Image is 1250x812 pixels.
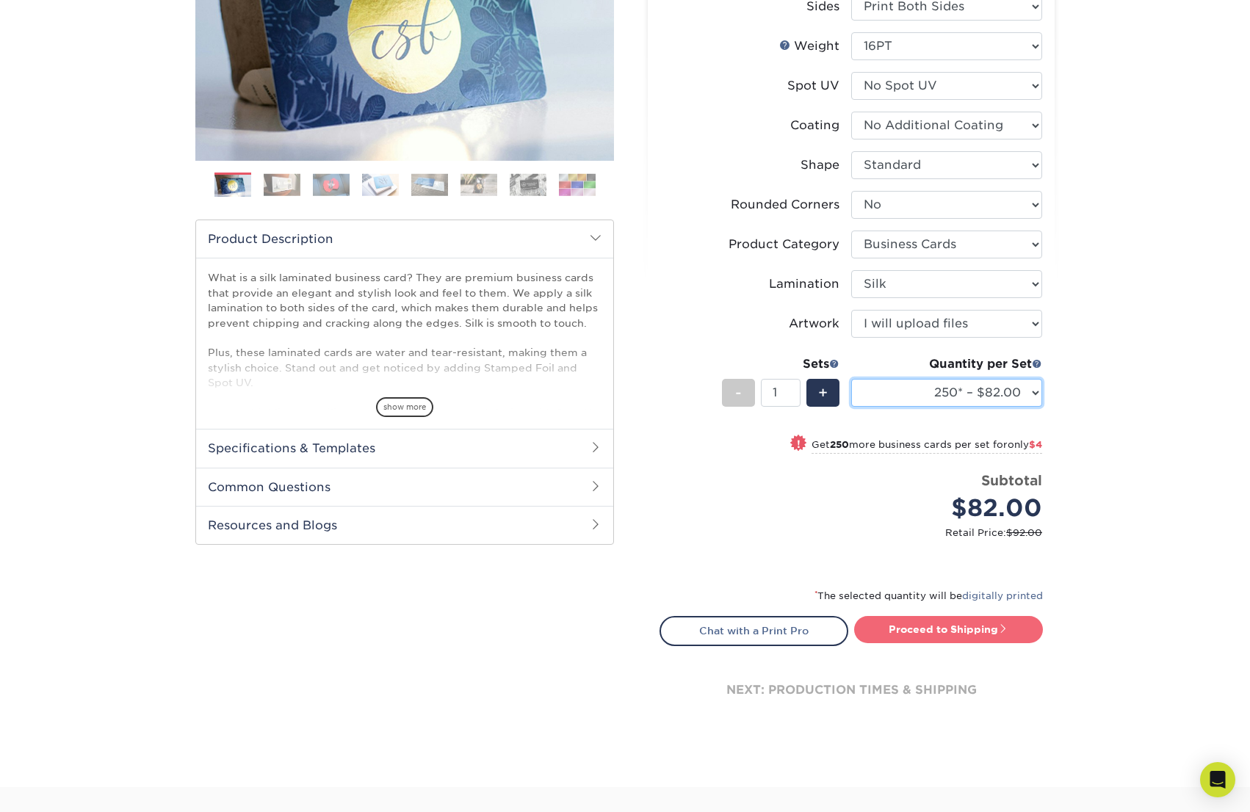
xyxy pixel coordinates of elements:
[779,37,839,55] div: Weight
[735,382,742,404] span: -
[851,355,1042,373] div: Quantity per Set
[862,490,1042,526] div: $82.00
[208,270,601,510] p: What is a silk laminated business card? They are premium business cards that provide an elegant a...
[196,468,613,506] h2: Common Questions
[460,173,497,196] img: Business Cards 06
[660,646,1043,734] div: next: production times & shipping
[660,616,848,645] a: Chat with a Print Pro
[196,220,613,258] h2: Product Description
[362,173,399,196] img: Business Cards 04
[722,355,839,373] div: Sets
[671,526,1042,540] small: Retail Price:
[830,439,849,450] strong: 250
[787,77,839,95] div: Spot UV
[789,315,839,333] div: Artwork
[797,436,801,452] span: !
[854,616,1043,642] a: Proceed to Shipping
[313,173,350,196] img: Business Cards 03
[214,167,251,204] img: Business Cards 01
[962,590,1043,601] a: digitally printed
[510,173,546,196] img: Business Cards 07
[818,382,828,404] span: +
[411,173,448,196] img: Business Cards 05
[1029,439,1042,450] span: $4
[196,429,613,467] h2: Specifications & Templates
[1008,439,1042,450] span: only
[729,236,839,253] div: Product Category
[559,173,596,196] img: Business Cards 08
[731,196,839,214] div: Rounded Corners
[1200,762,1235,797] div: Open Intercom Messenger
[790,117,839,134] div: Coating
[801,156,839,174] div: Shape
[264,173,300,196] img: Business Cards 02
[981,472,1042,488] strong: Subtotal
[814,590,1043,601] small: The selected quantity will be
[376,397,433,417] span: show more
[4,767,125,807] iframe: Google Customer Reviews
[812,439,1042,454] small: Get more business cards per set for
[1006,527,1042,538] span: $92.00
[769,275,839,293] div: Lamination
[196,506,613,544] h2: Resources and Blogs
